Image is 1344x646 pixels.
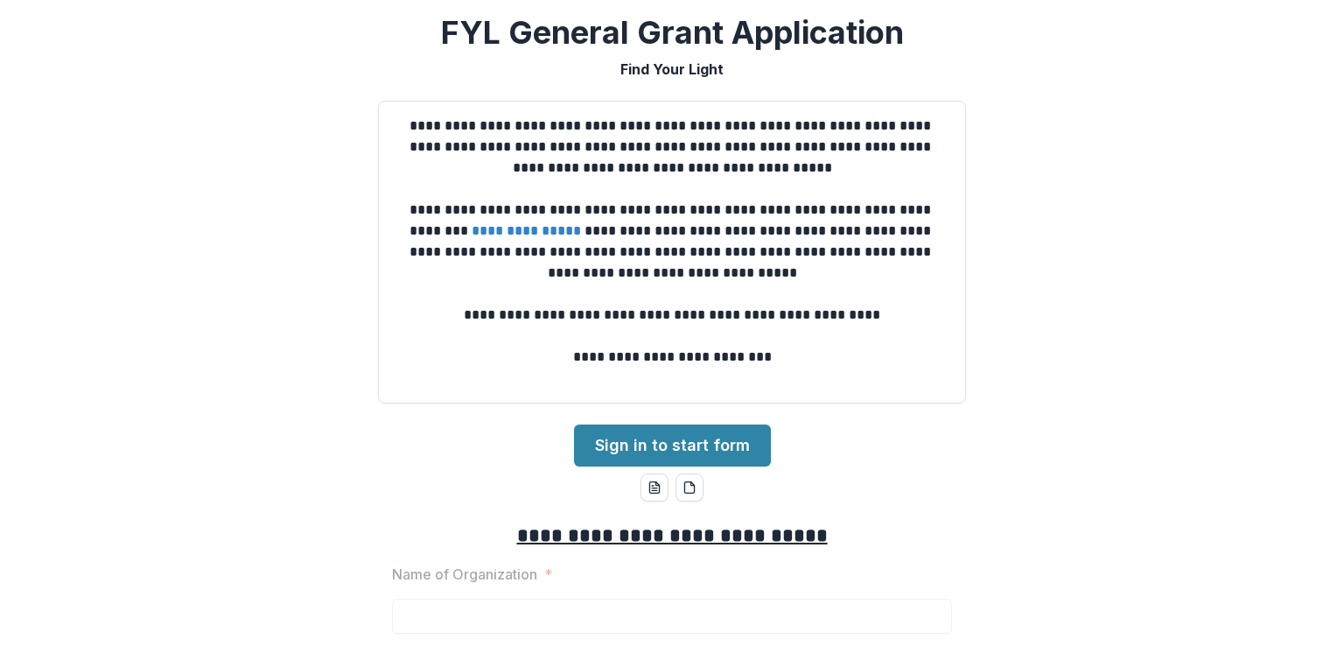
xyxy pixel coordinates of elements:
button: pdf-download [675,474,703,502]
p: Name of Organization [392,564,537,585]
h2: FYL General Grant Application [441,14,904,52]
p: Find Your Light [620,59,724,80]
button: word-download [640,474,668,502]
a: Sign in to start form [574,425,771,467]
